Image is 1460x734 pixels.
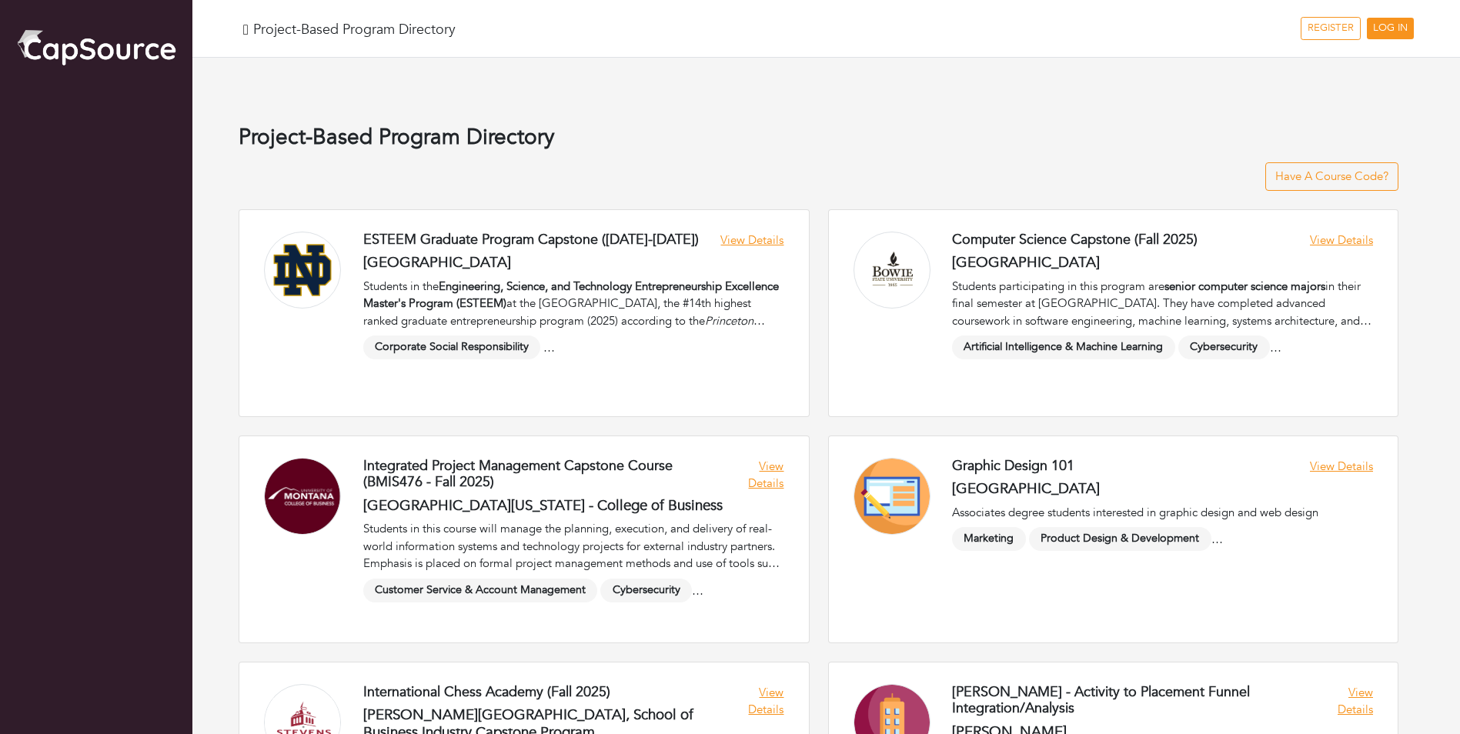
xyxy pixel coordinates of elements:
a: Have A Course Code? [1265,162,1398,191]
a: REGISTER [1301,17,1361,40]
h4: Project-Based Program Directory [239,125,1398,151]
a: LOG IN [1367,18,1414,39]
h4: Project-Based Program Directory [253,22,456,38]
img: cap_logo.png [15,27,177,67]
